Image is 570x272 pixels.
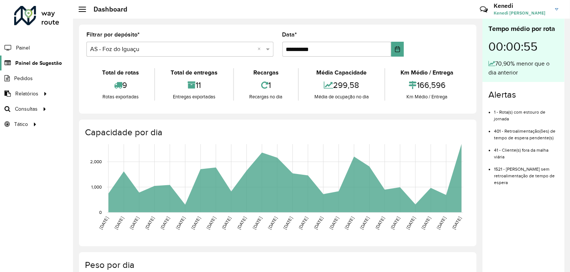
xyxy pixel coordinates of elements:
[88,68,152,77] div: Total de rotas
[85,127,469,138] h4: Capacidade por dia
[236,68,296,77] div: Recargas
[488,34,558,59] div: 00:00:55
[494,103,558,122] li: 1 - Rota(s) com estouro de jornada
[157,77,231,93] div: 11
[282,216,293,230] text: [DATE]
[436,216,447,230] text: [DATE]
[15,90,38,98] span: Relatórios
[144,216,155,230] text: [DATE]
[88,77,152,93] div: 9
[329,216,339,230] text: [DATE]
[494,122,558,141] li: 401 - Retroalimentação(ões) de tempo de espera pendente(s)
[258,45,264,54] span: Clear all
[86,30,140,39] label: Filtrar por depósito
[236,216,247,230] text: [DATE]
[391,42,404,57] button: Choose Date
[313,216,324,230] text: [DATE]
[359,216,370,230] text: [DATE]
[129,216,140,230] text: [DATE]
[99,210,102,215] text: 0
[252,216,263,230] text: [DATE]
[387,68,467,77] div: Km Médio / Entrega
[387,77,467,93] div: 166,596
[390,216,401,230] text: [DATE]
[190,216,201,230] text: [DATE]
[344,216,355,230] text: [DATE]
[451,216,462,230] text: [DATE]
[206,216,216,230] text: [DATE]
[301,77,382,93] div: 299,58
[488,59,558,77] div: 70,90% menor que o dia anterior
[86,5,127,13] h2: Dashboard
[374,216,385,230] text: [DATE]
[85,260,469,271] h4: Peso por dia
[91,184,102,189] text: 1,000
[476,1,492,18] a: Contato Rápido
[157,93,231,101] div: Entregas exportadas
[298,216,308,230] text: [DATE]
[488,24,558,34] div: Tempo médio por rota
[282,30,297,39] label: Data
[114,216,124,230] text: [DATE]
[494,2,550,9] h3: Kenedi
[16,44,30,52] span: Painel
[494,10,550,16] span: Kenedi [PERSON_NAME]
[267,216,278,230] text: [DATE]
[387,93,467,101] div: Km Médio / Entrega
[236,77,296,93] div: 1
[159,216,170,230] text: [DATE]
[88,93,152,101] div: Rotas exportadas
[301,68,382,77] div: Média Capacidade
[175,216,186,230] text: [DATE]
[98,216,109,230] text: [DATE]
[15,59,62,67] span: Painel de Sugestão
[494,160,558,186] li: 1521 - [PERSON_NAME] sem retroalimentação de tempo de espera
[14,75,33,82] span: Pedidos
[488,89,558,100] h4: Alertas
[405,216,416,230] text: [DATE]
[14,120,28,128] span: Tático
[236,93,296,101] div: Recargas no dia
[157,68,231,77] div: Total de entregas
[494,141,558,160] li: 41 - Cliente(s) fora da malha viária
[15,105,38,113] span: Consultas
[301,93,382,101] div: Média de ocupação no dia
[421,216,431,230] text: [DATE]
[221,216,232,230] text: [DATE]
[90,159,102,164] text: 2,000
